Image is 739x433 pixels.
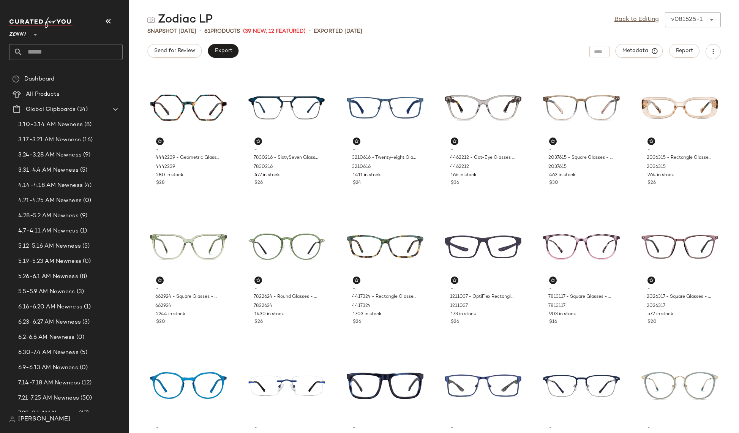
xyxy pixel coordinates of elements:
span: 7.21-7.25 AM Newness [18,394,79,403]
span: 4.21-4.25 AM Newness [18,196,82,205]
span: (24) [76,105,88,114]
span: Metadata [622,47,657,54]
span: 4.28-5.2 AM Newness [18,212,79,220]
span: - [156,146,221,153]
span: 2026317 - Square Glasses - Purple - Plastic [647,294,711,300]
span: $26 [353,319,361,326]
span: (8) [83,120,92,129]
span: 903 in stock [549,311,576,318]
span: 6.30-7.4 AM Newness [18,348,79,357]
span: Export [214,48,232,54]
span: (5) [81,242,90,251]
span: $26 [451,319,459,326]
span: 280 in stock [156,172,183,179]
button: Export [208,44,238,58]
span: 5.5-5.9 AM Newness [18,288,75,296]
span: 7830216 - SixtySeven Glasses - Dark Blue - Mixed [254,155,318,161]
span: 3210616 [352,164,371,171]
a: Back to Editing [614,15,659,24]
img: 662924-eyeglasses-front-view.jpg [150,212,227,282]
span: 662924 - Square Glasses - Green - Acetate [155,294,220,300]
span: 3.10-3.14 AM Newness [18,120,83,129]
span: [PERSON_NAME] [18,415,70,424]
div: Products [204,27,240,35]
span: 5.12-5.16 AM Newness [18,242,81,251]
span: 4417324 [352,303,371,310]
span: 7.28-8.1 AM Newness [18,409,77,418]
span: 6.23-6.27 AM Newness [18,318,81,327]
img: 4442239-eyeglasses-front-view.jpg [150,73,227,143]
span: (0) [81,257,91,266]
span: 1211037 - OptiFlex Rectangle Glasses - Purple - Plastic [450,294,515,300]
span: 7830216 [254,164,273,171]
span: - [647,146,712,153]
span: 572 in stock [647,311,673,318]
span: (0) [78,363,88,372]
img: 4417324-eyeglasses-front-view.jpg [347,212,423,282]
span: (17) [77,409,89,418]
span: (3) [81,318,90,327]
span: (5) [79,348,87,357]
span: 3210616 - Twenty-eight Glasses - Blue - Stainless Steel [352,155,417,161]
span: Global Clipboards [26,105,76,114]
span: - [647,285,712,292]
img: 2020816-eyeglasses-front-view.jpg [150,351,227,421]
span: $26 [254,180,263,186]
span: 4442239 [155,164,175,171]
span: - [549,146,614,153]
span: 4.14-4.18 AM Newness [18,181,83,190]
button: Metadata [616,44,663,58]
span: (0) [82,196,91,205]
img: svg%3e [551,139,555,144]
span: 81 [204,28,210,34]
span: 2036315 [647,164,666,171]
span: 3.24-3.28 AM Newness [18,151,82,160]
span: - [451,146,515,153]
img: 4475916-eyeglasses-front-view.jpg [347,351,423,421]
div: v081525-1 [671,15,703,24]
span: - [156,285,221,292]
span: 4.7-4.11 AM Newness [18,227,79,235]
img: cfy_white_logo.C9jOOHJF.svg [9,17,74,28]
span: 4442239 - Geometric Glasses - Brown/Blue - Acetate [155,155,220,161]
span: $20 [647,319,657,326]
span: 5.19-5.23 AM Newness [18,257,81,266]
span: - [451,285,515,292]
img: 1211037-eyeglasses-front-view.jpg [445,212,521,282]
span: 5.26-6.1 AM Newness [18,272,78,281]
span: 7813117 [548,303,565,310]
span: (8) [78,272,87,281]
img: 4462212-eyeglasses-front-view.jpg [445,73,521,143]
img: 7830016-eyeglasses-front-view.jpg [641,351,718,421]
span: (9) [82,151,90,160]
span: Report [676,48,693,54]
span: 4462212 [450,164,469,171]
span: $36 [451,180,459,186]
span: 6.9-6.13 AM Newness [18,363,78,372]
span: $30 [549,180,558,186]
span: All Products [26,90,60,99]
img: 3211816-eyeglasses-front-view.jpg [543,351,620,421]
span: 3.17-3.21 AM Newness [18,136,81,144]
img: 466516-eyeglasses-front-view.jpg [248,351,325,421]
img: svg%3e [452,278,457,283]
span: 2026317 [647,303,665,310]
img: svg%3e [551,278,555,283]
span: 4462212 - Cat-Eye Glasses - Gray - Acetate [450,155,515,161]
img: svg%3e [649,278,654,283]
button: Send for Review [147,44,202,58]
img: svg%3e [12,75,20,83]
span: 173 in stock [451,311,476,318]
img: svg%3e [256,139,261,144]
span: 2037615 [548,164,567,171]
span: $28 [156,180,164,186]
span: 7822624 [254,303,272,310]
img: 2026317-eyeglasses-front-view.jpg [641,212,718,282]
img: 7813117-eyeglasses-front-view.jpg [543,212,620,282]
span: 477 in stock [254,172,280,179]
img: 2037615-eyeglasses-front-view.jpg [543,73,620,143]
span: 662924 [155,303,171,310]
img: 7822624-eyeglasses-front-view.jpg [248,212,325,282]
span: 2037615 - Square Glasses - Brown - Plastic [548,155,613,161]
span: $26 [254,319,263,326]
